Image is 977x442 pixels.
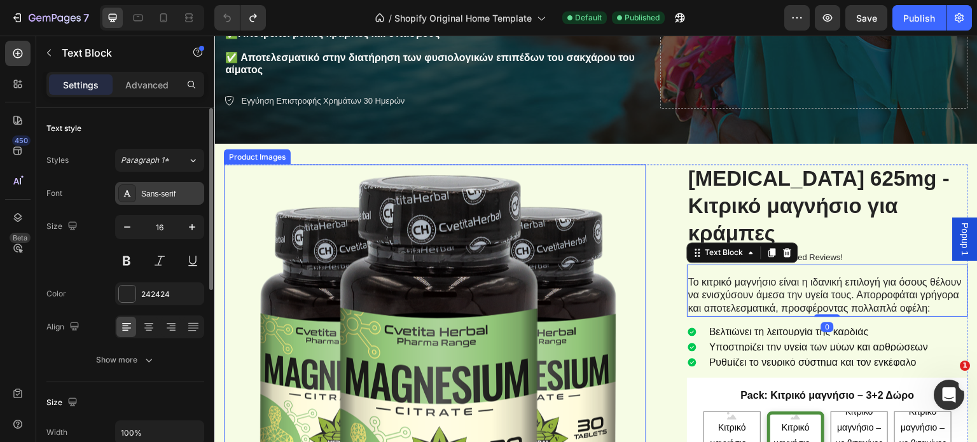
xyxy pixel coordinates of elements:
div: Color [46,288,66,300]
p: Settings [63,78,99,92]
div: Width [46,427,67,438]
div: Text style [46,123,81,134]
p: 7 [83,10,89,25]
div: Beta [10,233,31,243]
span: Shopify Original Home Template [394,11,532,25]
iframe: Intercom live chat [934,380,964,410]
p: Ρυθμίζει το νευρικό σύστημα και τον εγκέφαλο [495,324,714,329]
button: 7 [5,5,95,31]
p: Text Block [62,45,170,60]
div: Show more [96,354,155,366]
strong: ✅ Αποτελεσματικό στην διατήρηση των φυσιολογικών επιπέδων του σακχάρου του αίματος [11,17,420,39]
div: Size [46,218,80,235]
iframe: To enrich screen reader interactions, please activate Accessibility in Grammarly extension settings [214,36,977,442]
button: Publish [892,5,946,31]
h1: [MEDICAL_DATA] 625mg - Κιτρικό μαγνήσιο για κράμπες [473,128,754,213]
div: 450 [12,135,31,146]
p: Εγγύηση Επιστροφής Χρημάτων 30 Ημερών [27,59,190,72]
div: Sans-serif [141,188,201,200]
div: Font [46,188,62,199]
button: Save [845,5,887,31]
p: Advanced [125,78,169,92]
span: Save [856,13,877,24]
div: Undo/Redo [214,5,266,31]
span: Κιτρικό μαγνήσιο – 3+2 Δώρο [556,384,607,432]
span: Published [625,12,660,24]
span: / [389,11,392,25]
legend: Pack: Κιτρικό μαγνήσιο – 3+2 Δώρο [525,352,701,368]
div: Align [46,319,82,336]
div: Styles [46,155,69,166]
span: Default [575,12,602,24]
span: 1 [960,361,970,371]
button: Paragraph 1* [115,149,204,172]
div: Size [46,394,80,411]
span: Paragraph 1* [121,155,169,166]
a: 2,500+ Verified Reviews! [537,217,628,226]
div: 0 [607,286,620,296]
p: Βελτιώνει τη λειτουργία της καρδιάς [495,294,714,299]
button: Show more [46,349,204,371]
div: 242424 [141,289,201,300]
div: Product Images [12,115,74,127]
p: Το κιτρικό μαγνήσιο είναι η ιδανική επιλογή για όσους θέλουν να ενισχύσουν άμεσα την υγεία τους. ... [474,240,752,280]
span: Popup 1 [744,187,757,220]
p: Υποστηρίζει την υγεία των μύων και αρθρώσεων [495,309,714,314]
span: Κιτρικό μαγνήσιο – 2+1 Δώρο [490,384,546,432]
div: Text Block [488,211,532,223]
div: Publish [903,11,935,25]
